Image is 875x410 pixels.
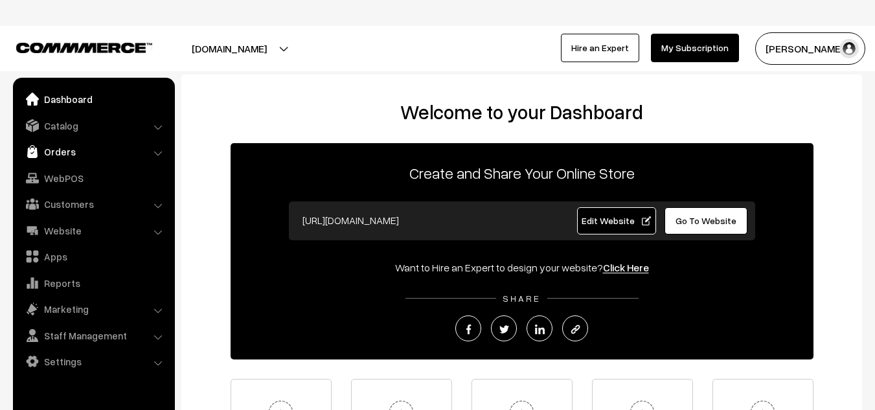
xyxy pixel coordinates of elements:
a: Apps [16,245,170,268]
a: Go To Website [665,207,748,234]
button: [DOMAIN_NAME] [146,32,312,65]
a: My Subscription [651,34,739,62]
a: WebPOS [16,166,170,190]
p: Create and Share Your Online Store [231,161,813,185]
button: [PERSON_NAME]… [755,32,865,65]
a: Customers [16,192,170,216]
a: Marketing [16,297,170,321]
span: SHARE [496,293,547,304]
a: Website [16,219,170,242]
img: user [839,39,859,58]
span: Go To Website [676,215,736,226]
span: Edit Website [582,215,651,226]
a: Staff Management [16,324,170,347]
a: Reports [16,271,170,295]
a: Orders [16,140,170,163]
a: Edit Website [577,207,656,234]
a: Catalog [16,114,170,137]
img: COMMMERCE [16,43,152,52]
a: Dashboard [16,87,170,111]
a: COMMMERCE [16,39,130,54]
a: Hire an Expert [561,34,639,62]
a: Click Here [603,261,649,274]
h2: Welcome to your Dashboard [194,100,849,124]
a: Settings [16,350,170,373]
div: Want to Hire an Expert to design your website? [231,260,813,275]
